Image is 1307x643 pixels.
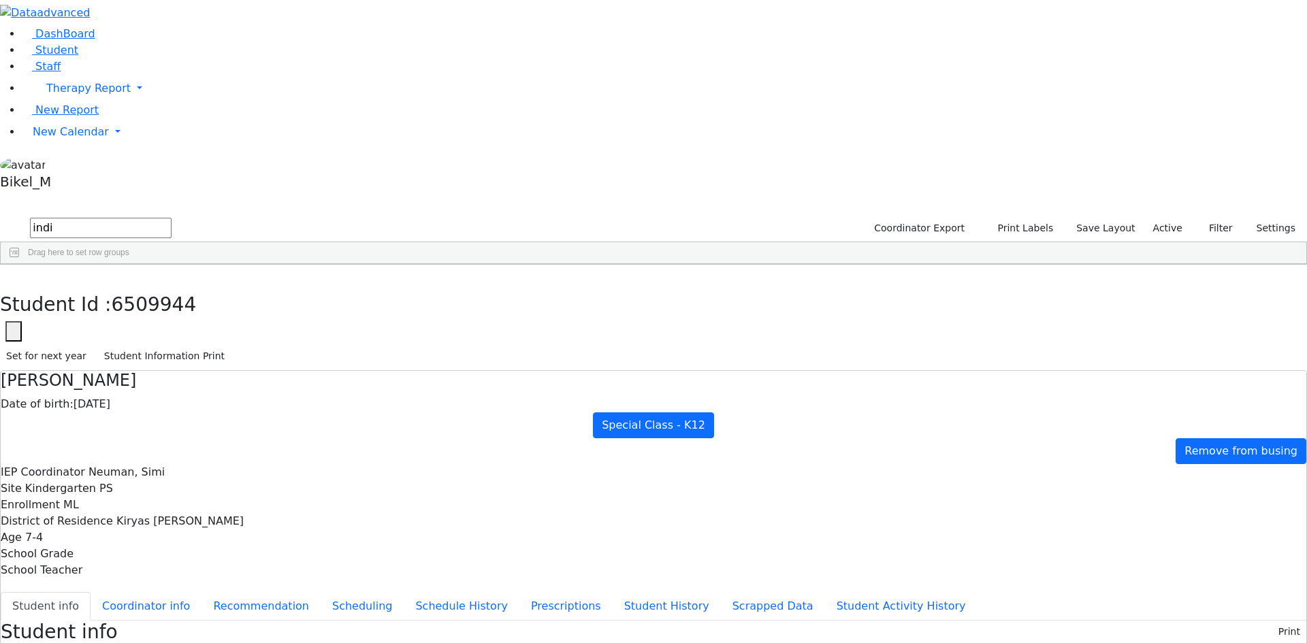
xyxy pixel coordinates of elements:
[35,44,78,56] span: Student
[1,480,22,497] label: Site
[112,293,197,316] span: 6509944
[22,118,1307,146] a: New Calendar
[1239,218,1302,239] button: Settings
[721,592,825,621] button: Scrapped Data
[25,482,113,495] span: Kindergarten PS
[1,497,60,513] label: Enrollment
[22,75,1307,102] a: Therapy Report
[1,562,82,578] label: School Teacher
[1,396,74,412] label: Date of birth:
[1272,621,1306,642] button: Print
[1,396,1306,412] div: [DATE]
[201,592,321,621] button: Recommendation
[1,371,1306,391] h4: [PERSON_NAME]
[91,592,201,621] button: Coordinator info
[116,514,244,527] span: Kiryas [PERSON_NAME]
[593,412,714,438] a: Special Class - K12
[865,218,971,239] button: Coordinator Export
[22,44,78,56] a: Student
[88,465,165,478] span: Neuman, Simi
[46,82,131,95] span: Therapy Report
[613,592,721,621] button: Student History
[22,60,61,73] a: Staff
[1184,444,1297,457] span: Remove from busing
[321,592,404,621] button: Scheduling
[28,248,129,257] span: Drag here to set row groups
[1,529,22,546] label: Age
[1,592,91,621] button: Student info
[1191,218,1239,239] button: Filter
[25,531,43,544] span: 7-4
[22,27,95,40] a: DashBoard
[519,592,613,621] button: Prescriptions
[22,103,99,116] a: New Report
[33,125,109,138] span: New Calendar
[404,592,519,621] button: Schedule History
[825,592,978,621] button: Student Activity History
[982,218,1059,239] button: Print Labels
[35,60,61,73] span: Staff
[1,464,85,480] label: IEP Coordinator
[1,513,113,529] label: District of Residence
[63,498,79,511] span: ML
[1147,218,1189,239] label: Active
[30,218,172,238] input: Search
[1176,438,1306,464] a: Remove from busing
[1070,218,1141,239] button: Save Layout
[1,546,74,562] label: School Grade
[35,103,99,116] span: New Report
[98,346,231,367] button: Student Information Print
[35,27,95,40] span: DashBoard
